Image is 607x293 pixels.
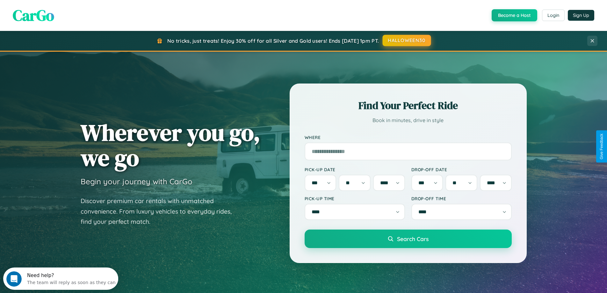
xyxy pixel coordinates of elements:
[24,5,112,11] div: Need help?
[383,35,431,46] button: HALLOWEEN30
[81,196,240,227] p: Discover premium car rentals with unmatched convenience. From luxury vehicles to everyday rides, ...
[411,167,512,172] label: Drop-off Date
[305,196,405,201] label: Pick-up Time
[492,9,537,21] button: Become a Host
[305,135,512,140] label: Where
[305,99,512,113] h2: Find Your Perfect Ride
[397,235,429,242] span: Search Cars
[13,5,54,26] span: CarGo
[6,271,22,287] iframe: Intercom live chat
[599,134,604,159] div: Give Feedback
[542,10,565,21] button: Login
[305,116,512,125] p: Book in minutes, drive in style
[305,167,405,172] label: Pick-up Date
[24,11,112,17] div: The team will reply as soon as they can
[3,3,119,20] div: Open Intercom Messenger
[305,230,512,248] button: Search Cars
[81,120,260,170] h1: Wherever you go, we go
[411,196,512,201] label: Drop-off Time
[167,38,379,44] span: No tricks, just treats! Enjoy 30% off for all Silver and Gold users! Ends [DATE] 1pm PT.
[3,267,118,290] iframe: Intercom live chat discovery launcher
[568,10,594,21] button: Sign Up
[81,177,192,186] h3: Begin your journey with CarGo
